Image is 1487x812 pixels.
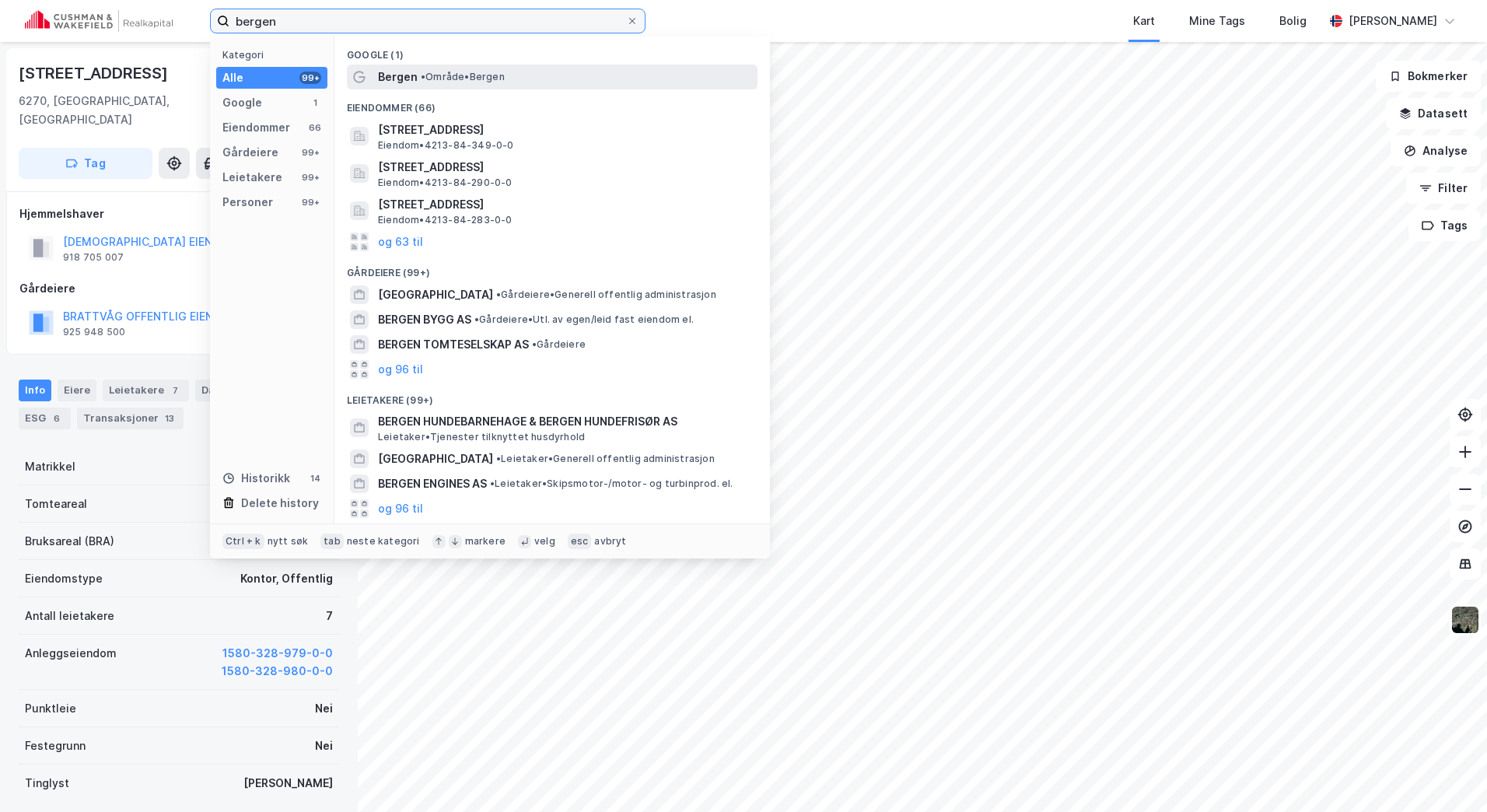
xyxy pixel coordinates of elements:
div: Leietakere [103,380,189,401]
span: [GEOGRAPHIC_DATA] [378,450,493,468]
iframe: Chat Widget [1409,737,1487,812]
span: Leietaker • Tjenester tilknyttet husdyrhold [378,431,585,443]
div: [STREET_ADDRESS] [19,61,171,86]
div: 99+ [299,171,321,184]
div: Festegrunn [25,737,86,755]
div: 6270, [GEOGRAPHIC_DATA], [GEOGRAPHIC_DATA] [19,92,259,129]
div: Google [222,93,262,112]
div: ESG [19,408,71,429]
div: Kategori [222,49,327,61]
button: 1580-328-980-0-0 [222,662,333,681]
div: Tinglyst [25,774,69,793]
span: BERGEN HUNDEBARNEHAGE & BERGEN HUNDEFRISØR AS [378,412,751,431]
div: 99+ [299,146,321,159]
div: 918 705 007 [63,251,124,264]
span: • [496,453,501,464]
div: Anleggseiendom [25,644,117,663]
div: nytt søk [268,535,309,548]
span: Gårdeiere • Utl. av egen/leid fast eiendom el. [474,313,694,326]
span: Gårdeiere [532,338,586,351]
span: • [496,289,501,300]
span: Område • Bergen [421,71,505,83]
div: Transaksjoner [77,408,184,429]
div: Eiendomstype [25,569,103,588]
div: Gårdeiere [222,143,278,162]
div: 1 [309,96,321,109]
button: Tags [1408,210,1481,241]
div: 7 [326,607,333,625]
div: Eiendommer [222,118,290,137]
div: Eiere [58,380,96,401]
div: 13 [162,411,177,426]
div: [PERSON_NAME] [1349,12,1437,30]
div: Bolig [1279,12,1307,30]
span: [STREET_ADDRESS] [378,121,751,139]
div: Nei [315,699,333,718]
span: Eiendom • 4213-84-283-0-0 [378,214,513,226]
span: Eiendom • 4213-84-349-0-0 [378,139,514,152]
button: Filter [1406,173,1481,204]
div: tab [320,534,344,549]
span: • [421,71,425,82]
div: Kontrollprogram for chat [1409,737,1487,812]
div: Delete history [241,494,319,513]
div: 66 [309,121,321,134]
div: Historikk [222,469,290,488]
div: 6 [49,411,65,426]
div: Bruksareal (BRA) [25,532,114,551]
div: Personer [222,193,273,212]
button: 1580-328-979-0-0 [222,644,333,663]
div: Punktleie [25,699,76,718]
span: Bergen [378,68,418,86]
div: markere [465,535,506,548]
div: Personer (99+) [334,521,770,549]
button: Analyse [1391,135,1481,166]
button: og 96 til [378,499,423,518]
button: og 96 til [378,360,423,379]
div: Matrikkel [25,457,75,476]
div: Nei [315,737,333,755]
div: 99+ [299,196,321,208]
div: Kontor, Offentlig [240,569,333,588]
div: Gårdeiere (99+) [334,254,770,282]
span: BERGEN ENGINES AS [378,474,487,493]
button: Tag [19,148,152,179]
div: 14 [309,472,321,485]
span: Gårdeiere • Generell offentlig administrasjon [496,289,716,301]
span: Leietaker • Skipsmotor-/motor- og turbinprod. el. [490,478,733,490]
div: esc [568,534,592,549]
div: Tomteareal [25,495,87,513]
span: • [532,338,537,350]
button: og 63 til [378,233,423,251]
span: • [490,478,495,489]
span: [GEOGRAPHIC_DATA] [378,285,493,304]
div: Eiendommer (66) [334,89,770,117]
span: BERGEN TOMTESELSKAP AS [378,335,529,354]
div: Ctrl + k [222,534,264,549]
div: Kart [1133,12,1155,30]
button: Datasett [1386,98,1481,129]
input: Søk på adresse, matrikkel, gårdeiere, leietakere eller personer [229,9,626,33]
div: 925 948 500 [63,326,125,338]
div: avbryt [594,535,626,548]
div: velg [534,535,555,548]
div: neste kategori [347,535,420,548]
img: 9k= [1450,605,1480,635]
div: 99+ [299,72,321,84]
div: Info [19,380,51,401]
div: Leietakere (99+) [334,382,770,410]
div: Antall leietakere [25,607,114,625]
span: [STREET_ADDRESS] [378,195,751,214]
span: Eiendom • 4213-84-290-0-0 [378,177,513,189]
button: Bokmerker [1376,61,1481,92]
div: Datasett [195,380,272,401]
span: [STREET_ADDRESS] [378,158,751,177]
span: Leietaker • Generell offentlig administrasjon [496,453,715,465]
div: Mine Tags [1189,12,1245,30]
div: Gårdeiere [19,279,338,298]
img: cushman-wakefield-realkapital-logo.202ea83816669bd177139c58696a8fa1.svg [25,10,173,32]
div: Leietakere [222,168,282,187]
div: [PERSON_NAME] [243,774,333,793]
div: 7 [167,383,183,398]
span: BERGEN BYGG AS [378,310,471,329]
